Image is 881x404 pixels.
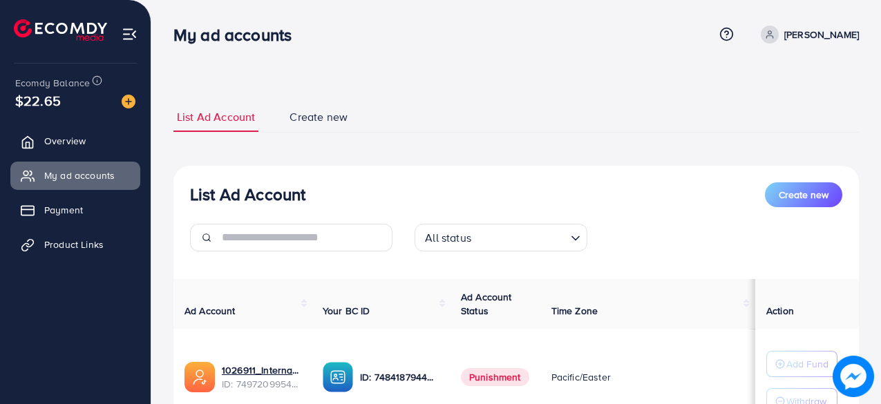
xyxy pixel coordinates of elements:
a: Overview [10,127,140,155]
a: [PERSON_NAME] [755,26,859,44]
span: Product Links [44,238,104,251]
span: My ad accounts [44,169,115,182]
a: My ad accounts [10,162,140,189]
img: ic-ba-acc.ded83a64.svg [323,362,353,392]
h3: My ad accounts [173,25,303,45]
span: Create new [779,188,828,202]
span: Ecomdy Balance [15,76,90,90]
span: Punishment [461,368,529,386]
img: ic-ads-acc.e4c84228.svg [184,362,215,392]
span: List Ad Account [177,109,255,125]
p: [PERSON_NAME] [784,26,859,43]
span: All status [422,228,474,248]
img: image [122,95,135,108]
div: <span class='underline'>1026911_International ad account_1745580226435</span></br>749720995447921... [222,363,301,392]
p: Add Fund [786,356,828,372]
span: Ad Account Status [461,290,512,318]
h3: List Ad Account [190,184,305,204]
img: image [833,356,873,396]
img: logo [14,19,107,41]
span: Action [766,304,794,318]
input: Search for option [475,225,565,248]
a: 1026911_International ad account_1745580226435 [222,363,301,377]
p: ID: 7484187944430092304 [360,369,439,385]
span: Time Zone [551,304,598,318]
button: Add Fund [766,351,837,377]
span: Your BC ID [323,304,370,318]
button: Create new [765,182,842,207]
span: Ad Account [184,304,236,318]
span: Pacific/Easter [551,370,611,384]
div: Search for option [415,224,587,251]
span: $22.65 [15,90,61,110]
span: Overview [44,134,86,148]
img: menu [122,26,138,42]
a: Product Links [10,231,140,258]
span: Payment [44,203,83,217]
span: ID: 7497209954479210512 [222,377,301,391]
span: Create new [290,109,348,125]
a: Payment [10,196,140,224]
